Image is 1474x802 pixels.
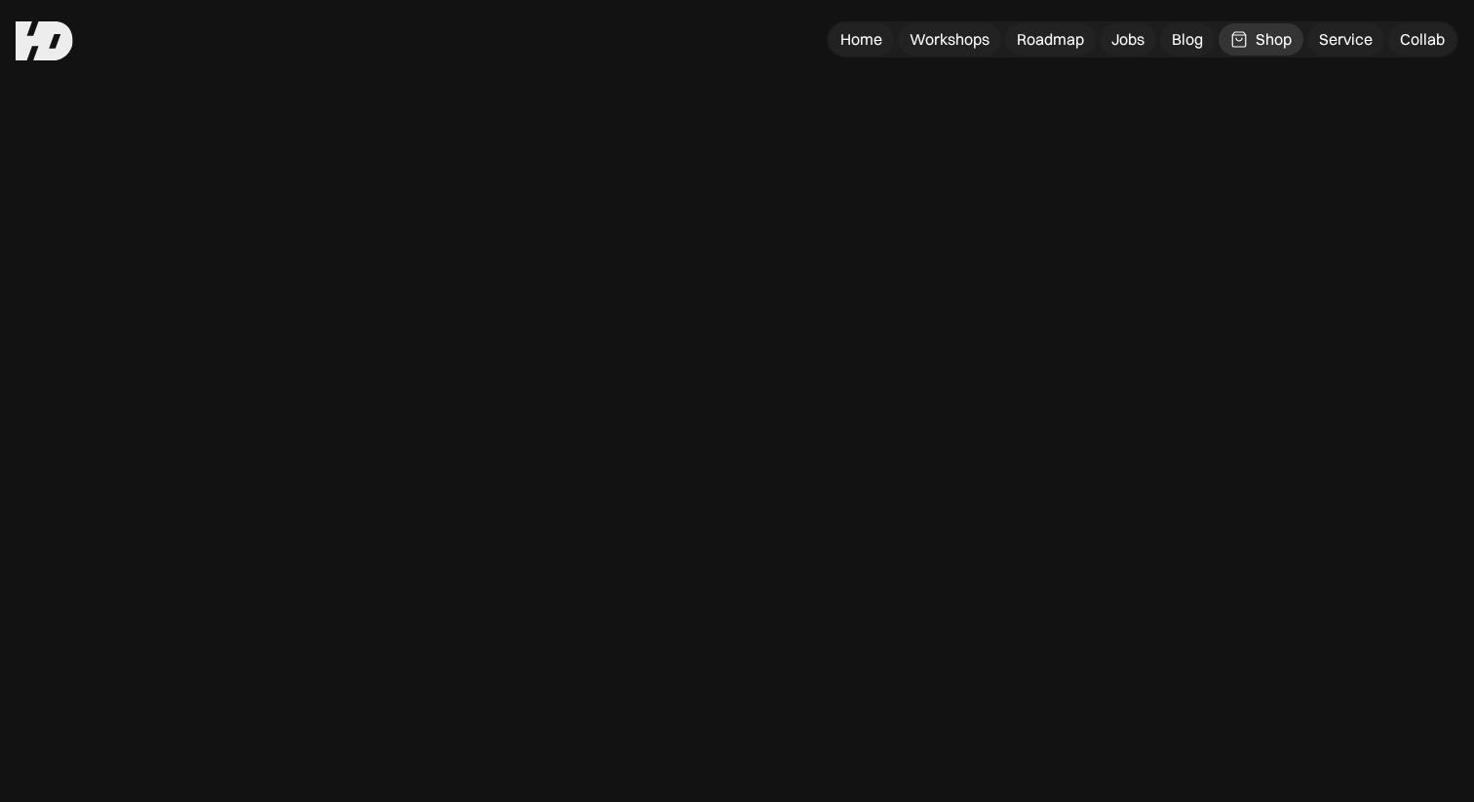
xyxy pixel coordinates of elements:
[898,23,1001,56] a: Workshops
[1005,23,1096,56] a: Roadmap
[1100,23,1156,56] a: Jobs
[1172,29,1203,50] div: Blog
[1111,29,1144,50] div: Jobs
[1307,23,1384,56] a: Service
[829,23,894,56] a: Home
[1388,23,1456,56] a: Collab
[1017,29,1084,50] div: Roadmap
[1319,29,1373,50] div: Service
[1256,29,1292,50] div: Shop
[1219,23,1303,56] a: Shop
[1400,29,1445,50] div: Collab
[910,29,989,50] div: Workshops
[1160,23,1215,56] a: Blog
[840,29,882,50] div: Home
